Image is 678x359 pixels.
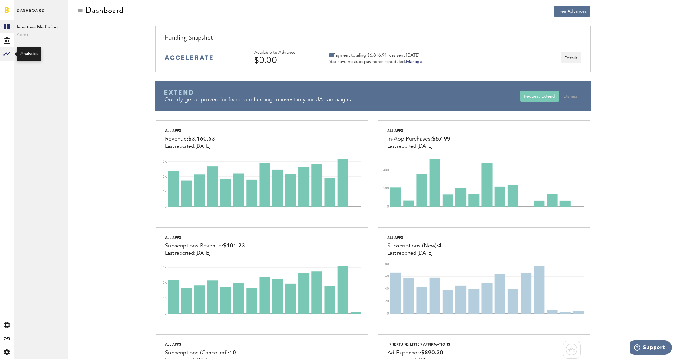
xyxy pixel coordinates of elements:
div: Quickly get approved for fixed-rate funding to invest in your UA campaigns. [164,96,520,104]
div: All apps [165,127,215,134]
div: Last reported: [165,251,245,256]
a: Manage [406,60,422,64]
text: 400 [383,169,389,172]
span: $890.30 [421,350,443,356]
text: 80 [385,263,389,266]
span: Admin [17,31,65,38]
span: $3,160.53 [188,136,215,142]
text: 1K [163,190,167,193]
text: 3K [163,266,167,269]
text: 0 [387,205,389,208]
span: $67.99 [432,136,451,142]
span: $101.23 [223,243,245,249]
div: All apps [387,127,451,134]
span: Dashboard [17,7,45,20]
span: [DATE] [195,144,210,149]
div: Analytics [20,51,38,57]
div: Dashboard [85,5,123,15]
text: 1K [163,297,167,300]
text: 40 [385,287,389,290]
span: Innertune Media inc. [17,23,65,31]
span: 4 [438,243,442,249]
text: 0 [165,205,167,208]
span: [DATE] [195,251,210,256]
button: Dismiss [560,91,581,102]
div: Subscriptions (Cancelled): [165,348,236,357]
img: card-marketplace-itunes.svg [563,341,581,359]
div: All apps [387,234,442,241]
div: Revenue: [165,134,215,144]
div: You have no auto-payments scheduled. [329,59,422,65]
button: Details [561,52,581,63]
div: Available to Advance [254,50,313,55]
button: Request Extend [520,91,559,102]
div: In-App Purchases: [387,134,451,144]
span: 10 [229,350,236,356]
button: Free Advances [554,6,590,17]
div: $0.00 [254,55,313,65]
div: All apps [165,341,236,348]
div: Last reported: [387,144,451,149]
text: 2K [163,175,167,178]
span: [DATE] [418,251,432,256]
div: All apps [165,234,245,241]
text: 0 [387,312,389,315]
text: 200 [383,187,389,190]
text: 3K [163,160,167,163]
text: 0 [165,312,167,315]
img: accelerate-medium-blue-logo.svg [165,55,213,60]
span: [DATE] [418,144,432,149]
img: Braavo Extend [164,90,193,95]
div: Innertune: Listen Affirmations [387,341,450,348]
text: 2K [163,281,167,284]
text: 60 [385,275,389,278]
div: Payment totaling $6,816.91 was sent [DATE]. [329,53,422,58]
div: Funding Snapshot [165,32,581,46]
div: Ad Expenses: [387,348,450,357]
iframe: Opens a widget where you can find more information [630,340,672,356]
div: Subscriptions Revenue: [165,241,245,251]
text: 20 [385,300,389,303]
div: Subscriptions (New): [387,241,442,251]
div: Last reported: [387,251,442,256]
div: Last reported: [165,144,215,149]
